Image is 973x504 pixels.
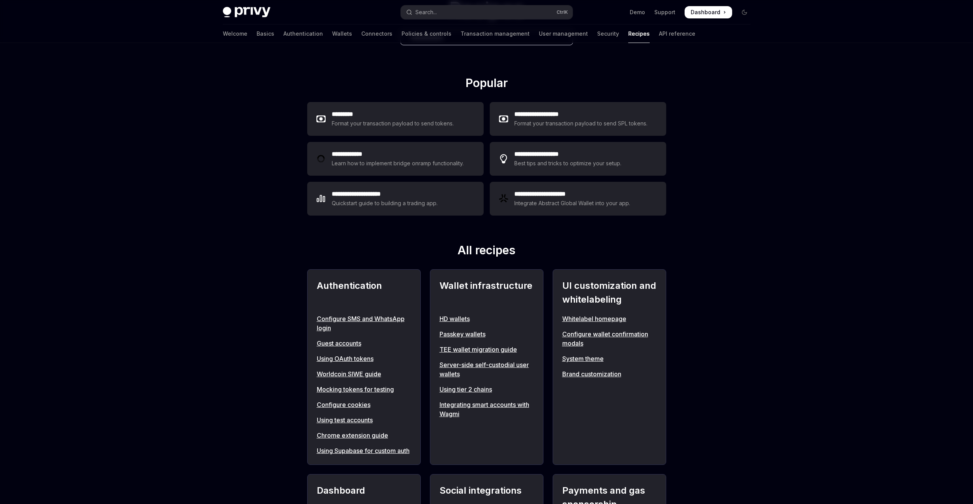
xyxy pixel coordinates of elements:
a: Guest accounts [317,339,411,348]
button: Open search [401,5,573,19]
a: System theme [562,354,657,363]
a: Brand customization [562,369,657,379]
div: Format your transaction payload to send SPL tokens. [514,119,648,128]
a: HD wallets [440,314,534,323]
div: Best tips and tricks to optimize your setup. [514,159,622,168]
a: Using OAuth tokens [317,354,411,363]
h2: Authentication [317,279,411,306]
a: Transaction management [461,25,530,43]
div: Learn how to implement bridge onramp functionality. [332,159,466,168]
a: Passkey wallets [440,329,534,339]
a: Wallets [332,25,352,43]
a: Recipes [628,25,650,43]
a: Security [597,25,619,43]
a: Mocking tokens for testing [317,385,411,394]
a: Support [654,8,675,16]
h2: Popular [307,76,666,93]
a: Configure cookies [317,400,411,409]
a: API reference [659,25,695,43]
a: Dashboard [685,6,732,18]
a: Server-side self-custodial user wallets [440,360,534,379]
button: Toggle dark mode [738,6,751,18]
div: Format your transaction payload to send tokens. [332,119,454,128]
a: Authentication [283,25,323,43]
a: **** **** ***Learn how to implement bridge onramp functionality. [307,142,484,176]
a: Whitelabel homepage [562,314,657,323]
h2: Wallet infrastructure [440,279,534,306]
h2: UI customization and whitelabeling [562,279,657,306]
span: Ctrl K [556,9,568,15]
a: Chrome extension guide [317,431,411,440]
a: Using test accounts [317,415,411,425]
h2: All recipes [307,243,666,260]
span: Dashboard [691,8,720,16]
div: Quickstart guide to building a trading app. [332,199,438,208]
a: Configure wallet confirmation modals [562,329,657,348]
a: Welcome [223,25,247,43]
a: Configure SMS and WhatsApp login [317,314,411,333]
a: Integrating smart accounts with Wagmi [440,400,534,418]
a: Demo [630,8,645,16]
img: dark logo [223,7,270,18]
a: Using Supabase for custom auth [317,446,411,455]
a: TEE wallet migration guide [440,345,534,354]
a: Policies & controls [402,25,451,43]
a: Using tier 2 chains [440,385,534,394]
div: Search... [415,8,437,17]
div: Integrate Abstract Global Wallet into your app. [514,199,631,208]
a: Connectors [361,25,392,43]
a: Basics [257,25,274,43]
a: User management [539,25,588,43]
a: Worldcoin SIWE guide [317,369,411,379]
a: **** ****Format your transaction payload to send tokens. [307,102,484,136]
